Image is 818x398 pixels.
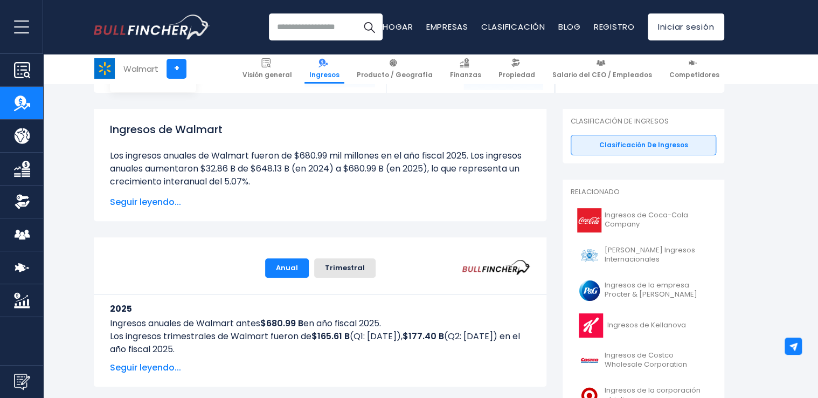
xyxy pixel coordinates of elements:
[450,71,481,79] span: Finanzas
[403,330,444,342] b: $177.40 B
[664,54,724,84] a: Competidores
[605,246,710,264] font: [PERSON_NAME] Ingresos Internacionales
[571,276,716,305] a: Ingresos de la empresa Procter & [PERSON_NAME]
[260,317,303,330] b: $680.99 B
[94,15,210,39] img: Logotipo de Bullfincher
[481,21,545,32] a: Clasificación
[577,313,604,338] img: Logotipo K
[314,258,376,278] button: Trimestral
[605,351,710,369] font: Ingresos de Costco Wholesale Corporation
[571,117,716,126] p: Clasificación de ingresos
[571,241,716,270] a: [PERSON_NAME] Ingresos Internacionales
[594,21,635,32] a: Registro
[110,149,530,188] li: Los ingresos anuales de Walmart fueron de $680.99 mil millones en el año fiscal 2025. Los ingreso...
[357,71,433,79] span: Producto / Geografía
[558,21,581,32] a: Blog
[552,71,652,79] span: Salario del CEO / Empleados
[607,321,686,330] font: Ingresos de Kellanova
[605,281,710,299] font: Ingresos de la empresa Procter & [PERSON_NAME]
[238,54,297,84] a: Visión general
[445,54,486,84] a: Finanzas
[571,188,716,197] p: Relacionado
[309,71,339,79] span: Ingresos
[547,54,657,84] a: Salario del CEO / Empleados
[605,211,710,229] font: Ingresos de Coca-Cola Company
[167,59,186,79] a: +
[265,258,309,278] button: Anual
[304,54,344,84] a: Ingresos
[110,302,530,315] h3: 2025
[311,330,350,342] b: $165.61 B
[352,54,438,84] a: Producto / Geografía
[648,13,725,40] a: Iniciar sesión
[110,361,530,374] span: Seguir leyendo...
[110,317,530,330] p: Ingresos anuales de Walmart antes en año fiscal 2025.
[110,196,530,209] span: Seguir leyendo...
[577,243,601,267] img: Logotipo de PM
[94,58,115,79] img: WMT logo
[123,63,158,75] div: Walmart
[110,121,530,138] h1: Ingresos de Walmart
[669,71,719,79] span: Competidores
[571,135,716,155] a: Clasificación de ingresos
[383,21,413,32] a: Hogar
[494,54,540,84] a: Propiedad
[356,13,383,40] button: Buscar
[571,311,716,340] a: Ingresos de Kellanova
[110,330,530,356] p: Los ingresos trimestrales de Walmart fueron de (Q1: [DATE]), (Q2: [DATE]) en el año fiscal 2025.
[577,278,601,303] img: Logotipo de PG
[426,21,468,32] a: Empresas
[498,71,535,79] span: Propiedad
[571,346,716,375] a: Ingresos de Costco Wholesale Corporation
[577,348,601,373] img: Logotipo de COST
[577,208,601,232] img: Logotipo de KO
[94,15,210,39] a: Ir a la página de inicio
[14,194,30,210] img: Propiedad
[571,205,716,235] a: Ingresos de Coca-Cola Company
[242,71,292,79] span: Visión general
